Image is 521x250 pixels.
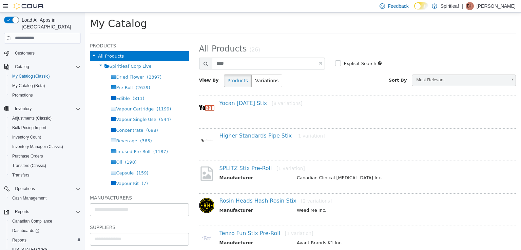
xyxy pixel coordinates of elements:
[9,82,81,90] span: My Catalog (Beta)
[12,172,29,178] span: Transfers
[462,2,463,10] p: |
[9,72,81,80] span: My Catalog (Classic)
[31,94,69,99] span: Vapour Cartridge
[466,2,474,10] div: Blaine H
[5,5,62,17] span: My Catalog
[114,32,162,41] span: All Products
[135,185,247,191] a: Rosin Heads Hash Rosin Stix[2 variations]
[135,217,229,224] a: Tenzo Fun Stix Pre-Roll[1 variation]
[12,105,81,113] span: Inventory
[9,171,32,179] a: Transfers
[9,143,81,151] span: Inventory Manager (Classic)
[74,104,86,109] span: (544)
[31,158,49,163] span: Capsule
[9,114,54,122] a: Adjustments (Classic)
[12,74,50,79] span: My Catalog (Classic)
[9,152,46,160] a: Purchase Orders
[19,17,81,30] span: Load All Apps in [GEOGRAPHIC_DATA]
[7,71,83,81] button: My Catalog (Classic)
[15,106,32,111] span: Inventory
[12,153,43,159] span: Purchase Orders
[5,211,104,219] h5: Suppliers
[9,194,81,202] span: Cash Management
[9,236,81,244] span: Reports
[207,194,424,203] td: Weed Me Inc.
[12,92,33,98] span: Promotions
[9,171,81,179] span: Transfers
[40,147,52,152] span: (198)
[7,170,83,180] button: Transfers
[114,88,130,103] img: 150
[72,94,86,99] span: (1199)
[207,162,424,170] td: Canadian Clinical [MEDICAL_DATA] Inc.
[62,62,77,67] span: (2397)
[12,228,39,233] span: Dashboards
[7,142,83,151] button: Inventory Manager (Classic)
[135,152,220,159] a: SPLITZ Stix Pre-Roll[1 variation]
[477,2,516,10] p: [PERSON_NAME]
[257,48,291,55] label: Explicit Search
[9,143,66,151] a: Inventory Manager (Classic)
[7,132,83,142] button: Inventory Count
[192,153,220,159] small: [1 variation]
[52,158,64,163] span: (159)
[12,63,81,71] span: Catalog
[135,227,207,235] th: Manufacturer
[48,83,60,88] span: (811)
[57,168,63,173] span: (7)
[167,62,197,75] button: Variations
[7,123,83,132] button: Bulk Pricing Import
[9,236,29,244] a: Reports
[7,151,83,161] button: Purchase Orders
[7,235,83,245] button: Reports
[135,194,207,203] th: Manufacturer
[31,147,37,152] span: Oil
[31,115,58,120] span: Concentrate
[441,2,459,10] p: Spiritleaf
[5,29,104,37] h5: Products
[9,217,55,225] a: Canadian Compliance
[14,3,44,9] img: Cova
[9,72,53,80] a: My Catalog (Classic)
[9,133,81,141] span: Inventory Count
[216,186,247,191] small: [2 variations]
[135,120,240,126] a: Higher Standards Pipe Stix[1 variation]
[1,104,83,113] button: Inventory
[1,48,83,58] button: Customers
[13,41,39,46] span: All Products
[31,62,59,67] span: Dried Flower
[388,3,408,9] span: Feedback
[25,51,67,56] span: Spiritleaf Corp Live
[69,137,83,142] span: (1187)
[9,217,81,225] span: Canadian Compliance
[61,115,73,120] span: (698)
[9,91,81,99] span: Promotions
[7,90,83,100] button: Promotions
[15,209,29,214] span: Reports
[200,218,229,224] small: [1 variation]
[1,62,83,71] button: Catalog
[414,2,428,9] input: Dark Mode
[31,104,71,109] span: Vapour Single Use
[9,227,81,235] span: Dashboards
[9,91,36,99] a: Promotions
[31,83,45,88] span: Edible
[114,153,130,169] img: missing-image.png
[12,83,45,88] span: My Catalog (Beta)
[9,194,49,202] a: Cash Management
[9,82,48,90] a: My Catalog (Beta)
[327,62,422,73] span: Most Relevant
[9,162,81,170] span: Transfers (Classic)
[31,168,54,173] span: Vapour Kit
[12,49,37,57] a: Customers
[7,216,83,226] button: Canadian Compliance
[9,124,81,132] span: Bulk Pricing Import
[12,208,81,216] span: Reports
[7,193,83,203] button: Cash Management
[327,62,431,74] a: Most Relevant
[1,207,83,216] button: Reports
[55,126,67,131] span: (365)
[114,120,130,136] img: 150
[9,152,81,160] span: Purchase Orders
